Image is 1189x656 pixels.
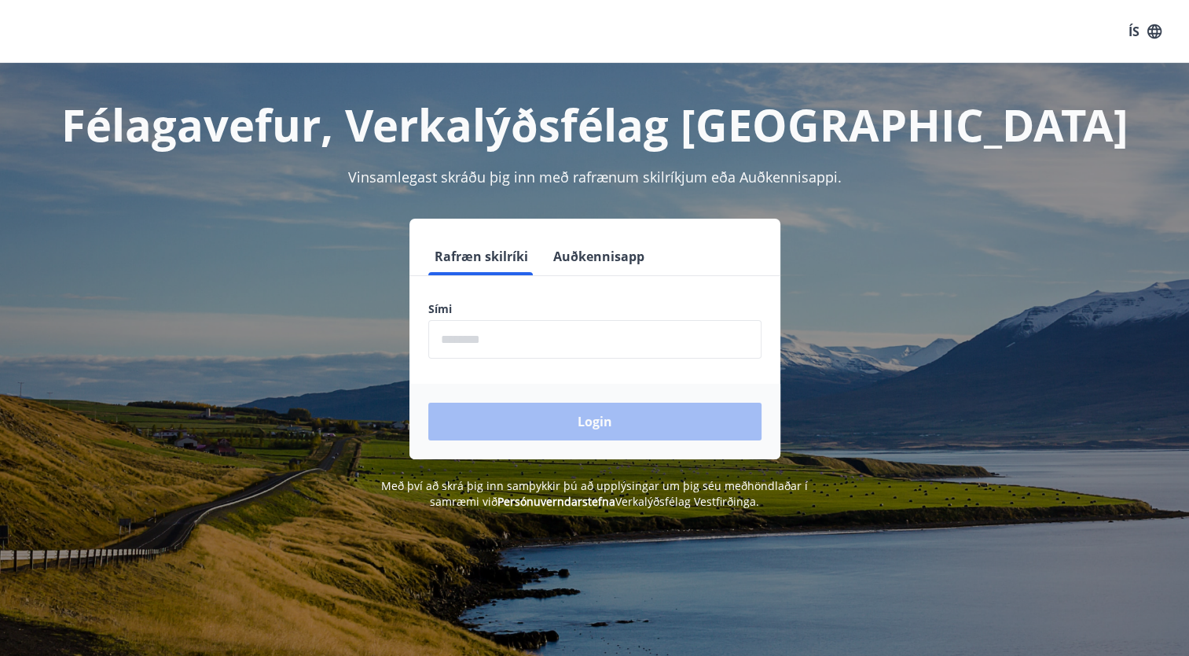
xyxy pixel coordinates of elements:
[428,301,761,317] label: Sími
[48,94,1142,154] h1: Félagavefur, Verkalýðsfélag [GEOGRAPHIC_DATA]
[348,168,842,186] span: Vinsamlegast skráðu þig inn með rafrænum skilríkjum eða Auðkennisappi.
[428,238,534,275] button: Rafræn skilríki
[381,478,808,509] span: Með því að skrá þig inn samþykkir þú að upplýsingar um þig séu meðhöndlaðar í samræmi við Verkalý...
[1120,17,1170,46] button: ÍS
[547,238,651,275] button: Auðkennisapp
[497,494,615,509] a: Persónuverndarstefna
